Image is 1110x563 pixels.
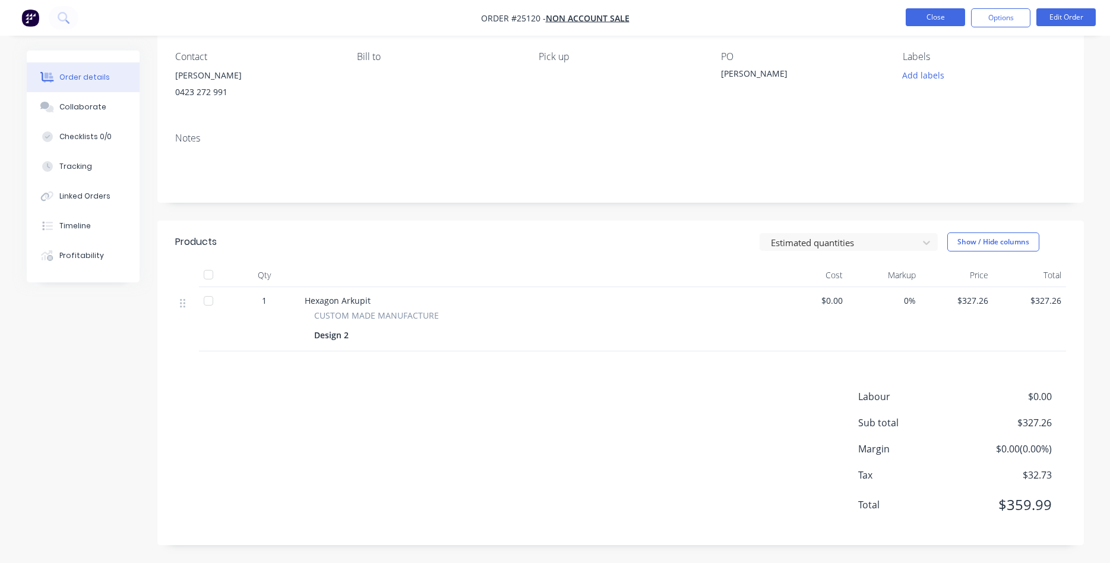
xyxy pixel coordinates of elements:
div: PO [721,51,884,62]
div: Markup [847,263,921,287]
span: Sub total [858,416,964,430]
div: Labels [903,51,1065,62]
span: Tax [858,468,964,482]
div: Price [921,263,994,287]
span: $0.00 ( 0.00 %) [963,442,1051,456]
button: Tracking [27,152,140,181]
span: $327.26 [998,294,1061,307]
span: Margin [858,442,964,456]
div: Cost [775,263,848,287]
span: $359.99 [963,494,1051,515]
span: CUSTOM MADE MANUFACTURE [314,309,439,322]
div: Notes [175,133,1066,144]
button: Profitability [27,241,140,271]
a: NON ACCOUNT SALE [546,12,630,24]
div: Pick up [539,51,701,62]
span: Labour [858,389,964,404]
span: $32.73 [963,468,1051,482]
div: [PERSON_NAME]0423 272 991 [175,67,338,105]
div: Products [175,235,217,249]
div: Checklists 0/0 [59,131,112,142]
span: 0% [852,294,916,307]
button: Checklists 0/0 [27,122,140,152]
div: Tracking [59,161,92,172]
button: Options [971,8,1030,27]
div: 0423 272 991 [175,84,338,100]
div: Total [993,263,1066,287]
span: 1 [262,294,267,307]
span: $0.00 [780,294,843,307]
div: Contact [175,51,338,62]
div: Qty [229,263,300,287]
div: Order details [59,72,110,83]
div: Timeline [59,221,91,231]
span: Total [858,498,964,512]
div: [PERSON_NAME] [721,67,869,84]
button: Timeline [27,211,140,241]
div: Design 2 [314,326,353,344]
div: [PERSON_NAME] [175,67,338,84]
span: Hexagon Arkupit [305,295,371,306]
button: Collaborate [27,92,140,122]
button: Edit Order [1036,8,1096,26]
div: Profitability [59,250,104,261]
div: Linked Orders [59,191,110,202]
button: Show / Hide columns [947,232,1039,251]
button: Close [906,8,965,26]
div: Bill to [357,51,520,62]
span: $0.00 [963,389,1051,404]
button: Linked Orders [27,181,140,211]
span: Order #25120 - [481,12,546,24]
div: Collaborate [59,102,106,112]
span: $327.26 [963,416,1051,430]
button: Add labels [896,67,951,83]
img: Factory [21,9,39,27]
span: $327.26 [925,294,989,307]
button: Order details [27,62,140,92]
